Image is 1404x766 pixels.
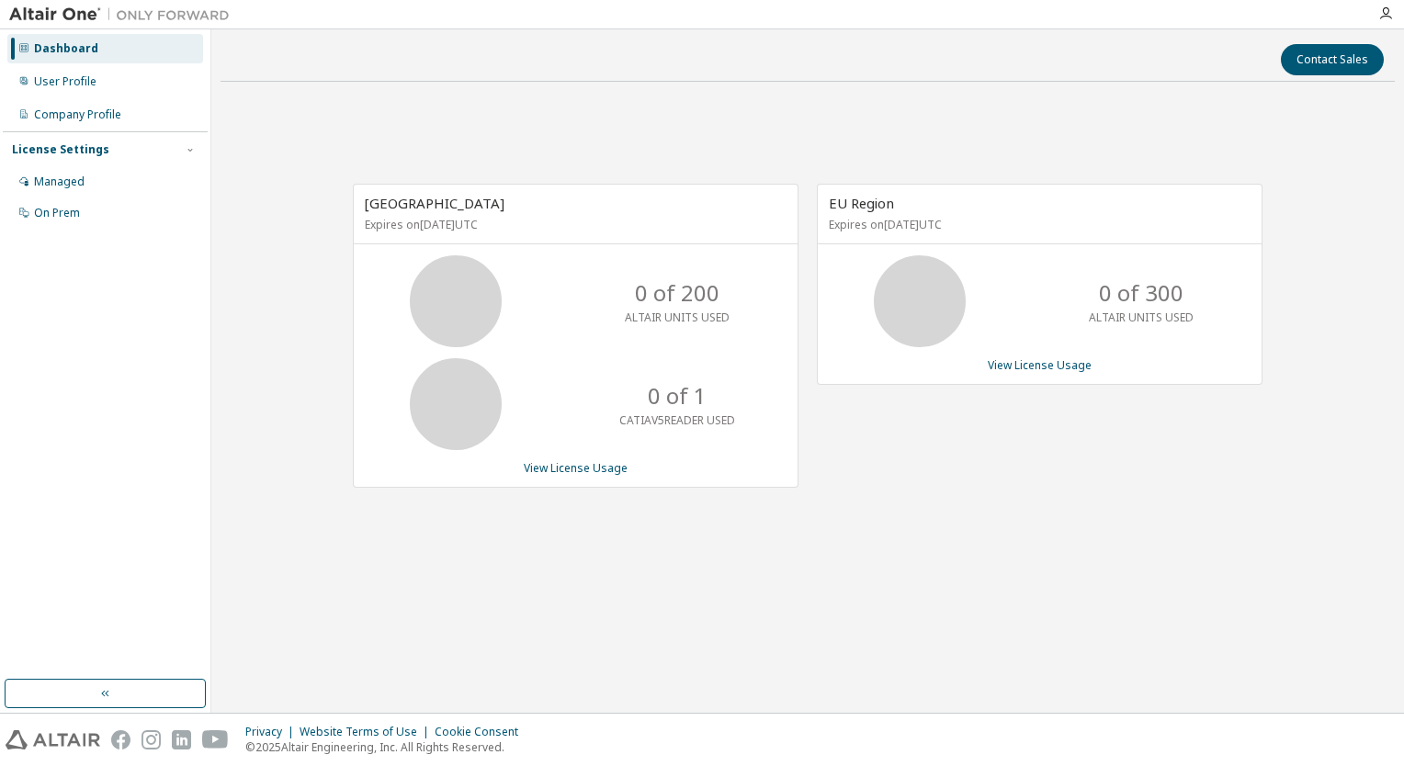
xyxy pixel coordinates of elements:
[245,725,300,739] div: Privacy
[34,206,80,220] div: On Prem
[829,194,894,212] span: EU Region
[1089,310,1194,325] p: ALTAIR UNITS USED
[202,730,229,749] img: youtube.svg
[635,277,719,309] p: 0 of 200
[435,725,529,739] div: Cookie Consent
[34,74,96,89] div: User Profile
[988,357,1092,373] a: View License Usage
[6,730,100,749] img: altair_logo.svg
[648,380,707,411] p: 0 of 1
[142,730,161,749] img: instagram.svg
[829,217,1246,232] p: Expires on [DATE] UTC
[245,739,529,755] p: © 2025 Altair Engineering, Inc. All Rights Reserved.
[365,194,504,212] span: [GEOGRAPHIC_DATA]
[625,310,730,325] p: ALTAIR UNITS USED
[111,730,130,749] img: facebook.svg
[12,142,109,157] div: License Settings
[300,725,435,739] div: Website Terms of Use
[1281,44,1384,75] button: Contact Sales
[172,730,191,749] img: linkedin.svg
[9,6,239,24] img: Altair One
[524,460,628,476] a: View License Usage
[619,412,735,428] p: CATIAV5READER USED
[34,41,98,56] div: Dashboard
[34,175,85,189] div: Managed
[365,217,782,232] p: Expires on [DATE] UTC
[34,107,121,122] div: Company Profile
[1099,277,1183,309] p: 0 of 300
